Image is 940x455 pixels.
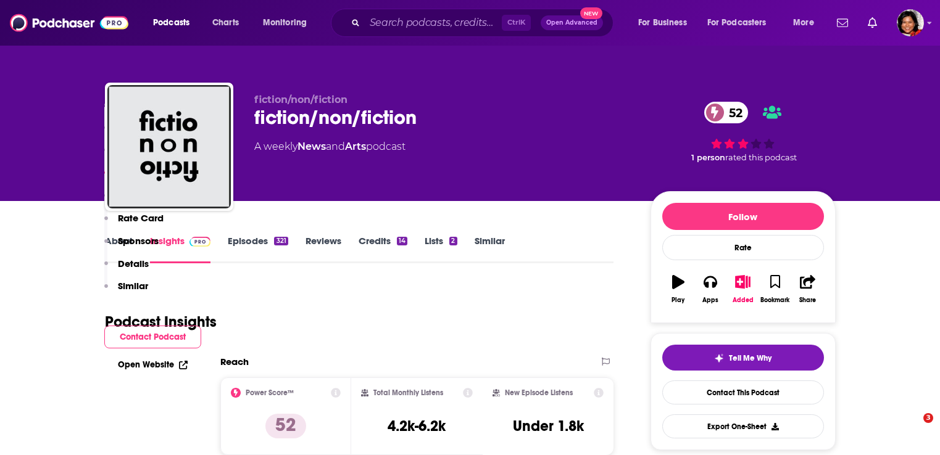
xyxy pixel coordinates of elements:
button: open menu [254,13,323,33]
div: Play [672,297,684,304]
span: rated this podcast [725,153,797,162]
button: Details [104,258,149,281]
div: 321 [274,237,288,245]
a: Charts [204,13,246,33]
h2: Power Score™ [246,388,294,397]
span: fiction/non/fiction [254,94,347,105]
a: Similar [475,235,505,263]
img: User Profile [897,9,924,36]
span: Charts [212,14,239,31]
button: open menu [144,13,206,33]
span: Podcasts [153,14,189,31]
span: 1 person [691,153,725,162]
div: Apps [702,297,718,304]
button: Similar [104,280,148,303]
h2: Total Monthly Listens [373,388,443,397]
div: Bookmark [760,297,789,304]
h3: 4.2k-6.2k [388,417,446,435]
a: Contact This Podcast [662,380,824,404]
button: Share [791,267,823,311]
button: Play [662,267,694,311]
a: News [297,141,326,152]
a: Reviews [306,235,341,263]
img: Podchaser - Follow, Share and Rate Podcasts [10,11,128,35]
span: More [793,14,814,31]
button: Apps [694,267,726,311]
div: Rate [662,235,824,260]
button: Sponsors [104,235,159,258]
div: 14 [397,237,407,245]
button: open menu [630,13,702,33]
p: Sponsors [118,235,159,247]
span: Logged in as terelynbc [897,9,924,36]
h3: Under 1.8k [513,417,584,435]
p: Details [118,258,149,269]
span: For Business [638,14,687,31]
div: Added [733,297,754,304]
a: Arts [345,141,366,152]
div: Search podcasts, credits, & more... [343,9,625,37]
span: New [580,7,602,19]
span: 52 [717,102,749,123]
iframe: Intercom live chat [898,413,928,443]
span: Ctrl K [502,15,531,31]
div: Share [799,297,816,304]
input: Search podcasts, credits, & more... [365,13,502,33]
span: 3 [923,413,933,423]
h2: Reach [220,356,249,367]
button: Contact Podcast [104,326,201,348]
a: Episodes321 [228,235,288,263]
a: Show notifications dropdown [863,12,882,33]
a: 52 [704,102,749,123]
button: Show profile menu [897,9,924,36]
div: A weekly podcast [254,139,406,154]
div: 52 1 personrated this podcast [651,94,836,170]
p: 52 [265,414,306,438]
h2: New Episode Listens [505,388,573,397]
span: Open Advanced [546,20,597,26]
img: fiction/non/fiction [107,85,231,208]
button: Export One-Sheet [662,414,824,438]
img: tell me why sparkle [714,353,724,363]
div: 2 [449,237,457,245]
a: Show notifications dropdown [832,12,853,33]
button: open menu [699,13,784,33]
a: Credits14 [359,235,407,263]
button: Added [726,267,759,311]
span: For Podcasters [707,14,767,31]
button: Follow [662,203,824,230]
span: Monitoring [263,14,307,31]
button: Bookmark [759,267,791,311]
span: and [326,141,345,152]
span: Tell Me Why [729,353,772,363]
a: Lists2 [425,235,457,263]
button: open menu [784,13,830,33]
button: tell me why sparkleTell Me Why [662,345,824,371]
a: Open Website [118,359,188,370]
p: Similar [118,280,148,292]
button: Open AdvancedNew [541,15,603,30]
